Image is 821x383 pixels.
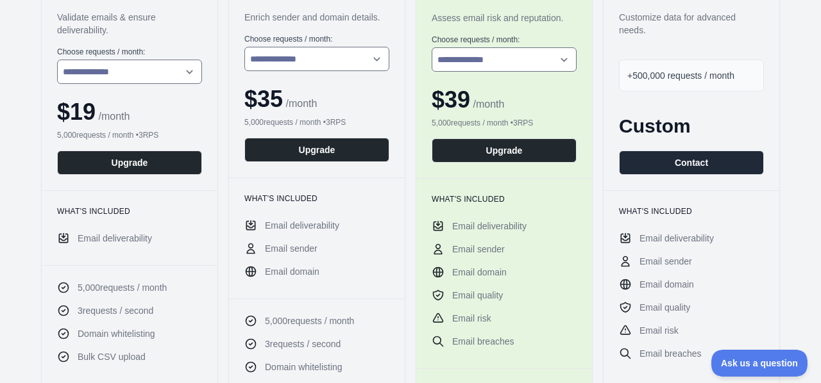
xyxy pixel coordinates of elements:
span: Email deliverability [639,232,714,245]
h3: What's included [619,206,764,216]
span: Email domain [265,265,319,278]
span: Email sender [639,255,692,268]
span: Email deliverability [265,219,339,232]
span: Email domain [452,266,507,279]
span: Email sender [265,242,317,255]
span: Email deliverability [452,220,527,232]
span: Email sender [452,243,505,256]
iframe: Toggle Customer Support [711,350,808,377]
